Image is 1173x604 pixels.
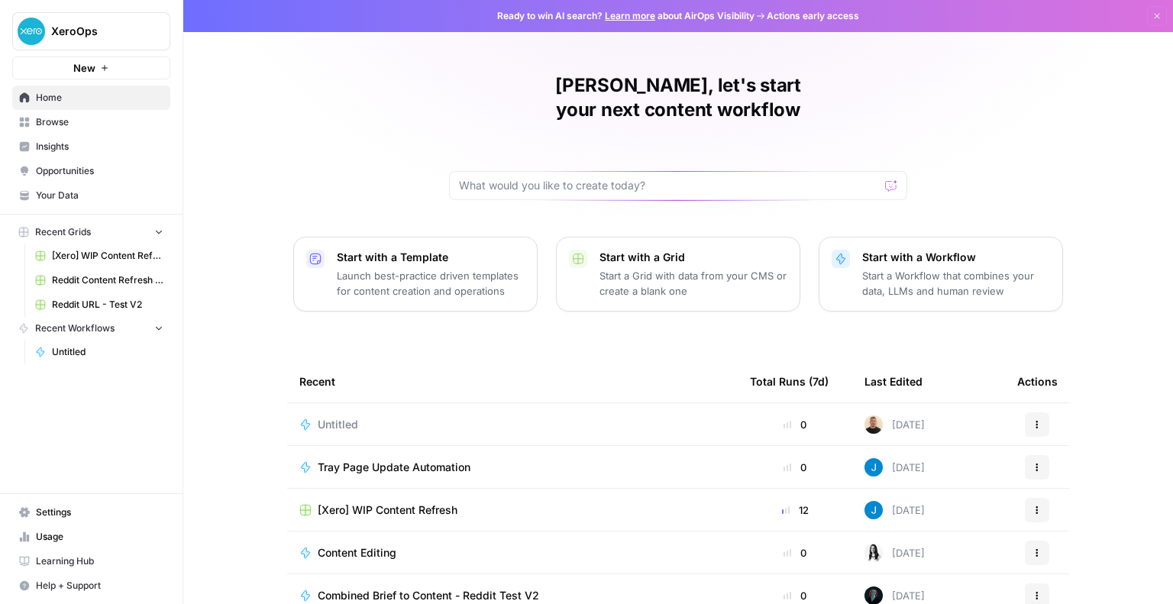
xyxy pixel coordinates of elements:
[12,86,170,110] a: Home
[864,415,925,434] div: [DATE]
[36,530,163,544] span: Usage
[12,549,170,573] a: Learning Hub
[12,221,170,244] button: Recent Grids
[864,360,923,402] div: Last Edited
[18,18,45,45] img: XeroOps Logo
[293,237,538,312] button: Start with a TemplateLaunch best-practice driven templates for content creation and operations
[12,12,170,50] button: Workspace: XeroOps
[459,178,879,193] input: What would you like to create today?
[12,573,170,598] button: Help + Support
[864,544,883,562] img: zka6akx770trzh69562he2ydpv4t
[36,115,163,129] span: Browse
[750,588,840,603] div: 0
[1017,360,1058,402] div: Actions
[36,554,163,568] span: Learning Hub
[12,57,170,79] button: New
[12,134,170,159] a: Insights
[318,588,539,603] span: Combined Brief to Content - Reddit Test V2
[12,317,170,340] button: Recent Workflows
[28,340,170,364] a: Untitled
[750,360,829,402] div: Total Runs (7d)
[12,159,170,183] a: Opportunities
[36,505,163,519] span: Settings
[73,60,95,76] span: New
[36,140,163,153] span: Insights
[28,268,170,292] a: Reddit Content Refresh - Single URL
[299,502,725,518] a: [Xero] WIP Content Refresh
[12,110,170,134] a: Browse
[864,501,883,519] img: f85hw8tywoplficgl91lqp4dk9qs
[12,183,170,208] a: Your Data
[52,249,163,263] span: [Xero] WIP Content Refresh
[318,460,470,475] span: Tray Page Update Automation
[864,458,925,476] div: [DATE]
[864,458,883,476] img: f85hw8tywoplficgl91lqp4dk9qs
[864,544,925,562] div: [DATE]
[767,9,859,23] span: Actions early access
[12,525,170,549] a: Usage
[862,268,1050,299] p: Start a Workflow that combines your data, LLMs and human review
[35,225,91,239] span: Recent Grids
[299,545,725,560] a: Content Editing
[864,501,925,519] div: [DATE]
[337,250,525,265] p: Start with a Template
[599,250,787,265] p: Start with a Grid
[750,417,840,432] div: 0
[449,73,907,122] h1: [PERSON_NAME], let's start your next content workflow
[318,417,358,432] span: Untitled
[299,417,725,432] a: Untitled
[35,321,115,335] span: Recent Workflows
[299,588,725,603] a: Combined Brief to Content - Reddit Test V2
[28,292,170,317] a: Reddit URL - Test V2
[862,250,1050,265] p: Start with a Workflow
[605,10,655,21] a: Learn more
[36,579,163,593] span: Help + Support
[36,189,163,202] span: Your Data
[318,545,396,560] span: Content Editing
[819,237,1063,312] button: Start with a WorkflowStart a Workflow that combines your data, LLMs and human review
[497,9,755,23] span: Ready to win AI search? about AirOps Visibility
[556,237,800,312] button: Start with a GridStart a Grid with data from your CMS or create a blank one
[28,244,170,268] a: [Xero] WIP Content Refresh
[750,545,840,560] div: 0
[599,268,787,299] p: Start a Grid with data from your CMS or create a blank one
[36,91,163,105] span: Home
[318,502,457,518] span: [Xero] WIP Content Refresh
[299,460,725,475] a: Tray Page Update Automation
[36,164,163,178] span: Opportunities
[750,460,840,475] div: 0
[52,298,163,312] span: Reddit URL - Test V2
[52,273,163,287] span: Reddit Content Refresh - Single URL
[750,502,840,518] div: 12
[51,24,144,39] span: XeroOps
[337,268,525,299] p: Launch best-practice driven templates for content creation and operations
[12,500,170,525] a: Settings
[299,360,725,402] div: Recent
[52,345,163,359] span: Untitled
[864,415,883,434] img: 2jklirihb4xf1s4rp2fxak3nzpg8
